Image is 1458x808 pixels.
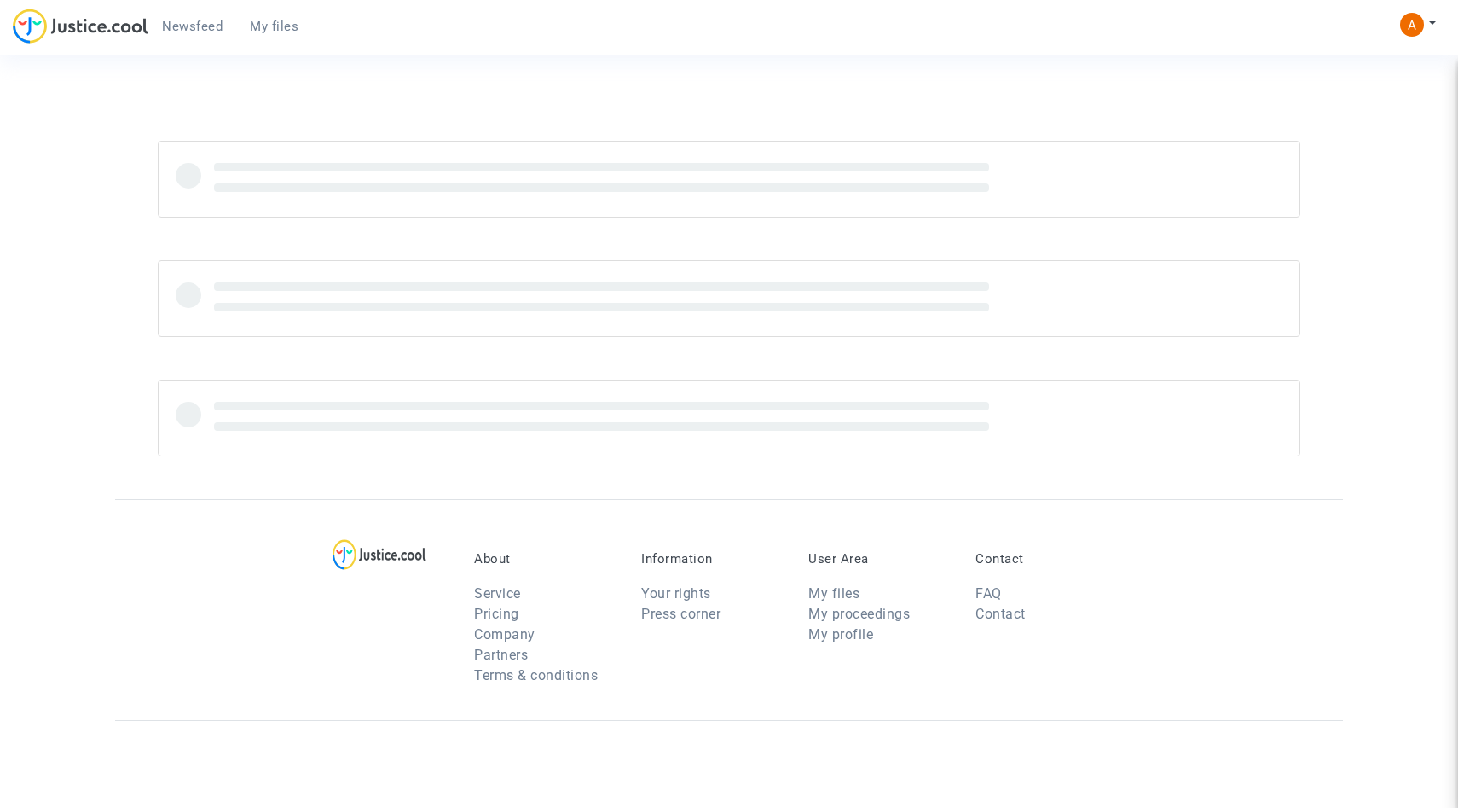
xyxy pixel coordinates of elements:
p: Information [641,551,783,567]
a: FAQ [975,585,1002,602]
a: Company [474,626,535,642]
a: My proceedings [808,606,910,622]
a: Press corner [641,606,720,622]
p: Contact [975,551,1117,567]
p: User Area [808,551,950,567]
a: My profile [808,626,873,642]
img: logo-lg.svg [333,539,427,570]
a: Newsfeed [148,14,236,39]
img: ACg8ocKVT9zOMzNaKO6PaRkgDqk03EFHy1P5Y5AL6ZaxNjCEAprSaQ=s96-c [1400,13,1424,37]
p: About [474,551,616,567]
a: Partners [474,647,528,663]
a: Your rights [641,585,711,602]
span: My files [250,19,298,34]
a: My files [236,14,312,39]
a: Contact [975,606,1026,622]
a: Pricing [474,606,519,622]
a: My files [808,585,859,602]
a: Terms & conditions [474,667,598,683]
img: jc-logo.svg [13,9,148,44]
span: Newsfeed [162,19,223,34]
a: Service [474,585,521,602]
